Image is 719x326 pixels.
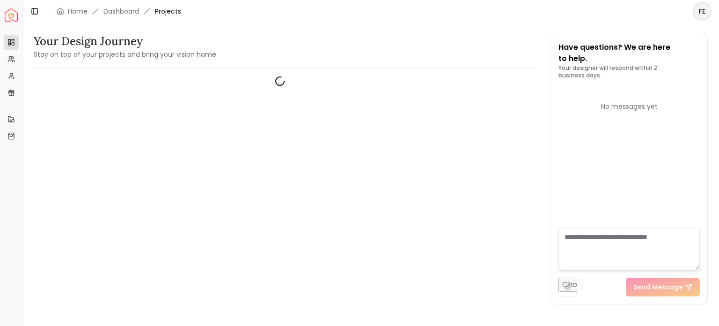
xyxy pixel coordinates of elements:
span: FE [694,3,711,20]
span: Projects [155,7,181,16]
a: Spacejoy [5,8,18,22]
img: Spacejoy Logo [5,8,18,22]
small: Stay on top of your projects and bring your vision home [34,50,216,59]
a: Dashboard [103,7,139,16]
p: Your designer will respond within 2 business days. [558,64,700,79]
h3: Your Design Journey [34,34,216,49]
nav: breadcrumb [57,7,181,16]
p: Have questions? We are here to help. [558,42,700,64]
a: Home [68,7,88,16]
div: No messages yet [558,102,700,111]
button: FE [693,2,712,21]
